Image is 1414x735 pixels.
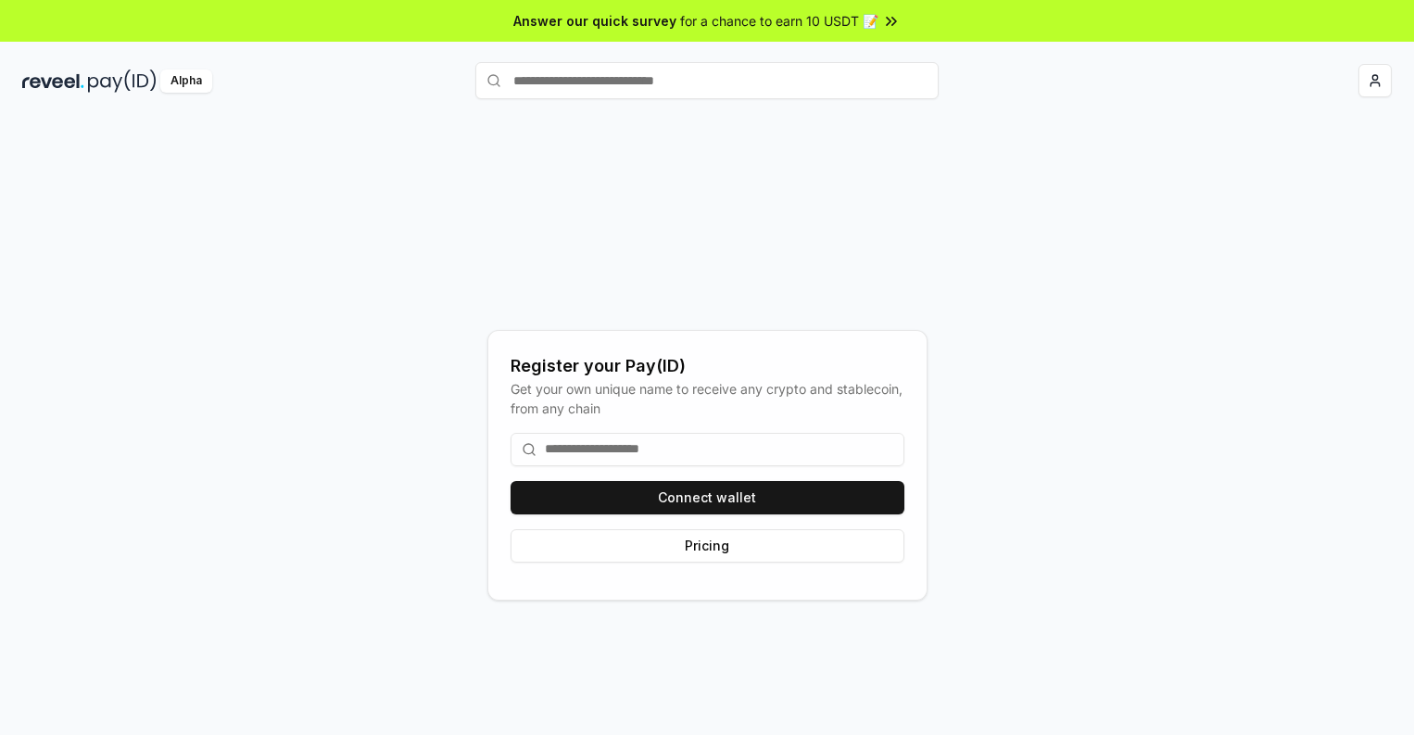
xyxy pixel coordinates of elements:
span: for a chance to earn 10 USDT 📝 [680,11,878,31]
button: Connect wallet [511,481,904,514]
button: Pricing [511,529,904,563]
div: Alpha [160,70,212,93]
div: Register your Pay(ID) [511,353,904,379]
div: Get your own unique name to receive any crypto and stablecoin, from any chain [511,379,904,418]
span: Answer our quick survey [513,11,676,31]
img: pay_id [88,70,157,93]
img: reveel_dark [22,70,84,93]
